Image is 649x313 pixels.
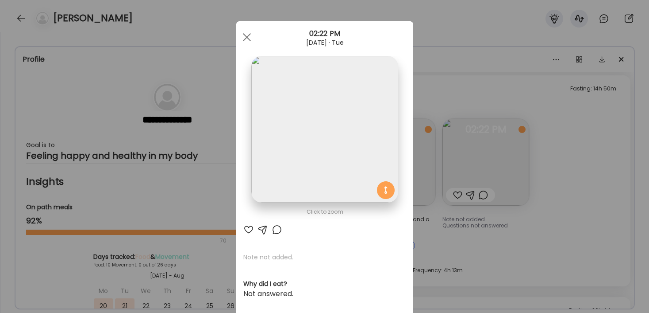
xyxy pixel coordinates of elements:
p: Note not added. [243,253,406,262]
div: Not answered. [243,289,406,299]
div: [DATE] · Tue [236,39,413,46]
div: Click to zoom [243,207,406,217]
img: images%2FcY5eZfmlguOfWPkl43h1OVIMJsl1%2FUZh0cM9Qv5PlvVZz9xkf%2FoEdlttdvzayQ4rLU2nWC_1080 [251,56,398,203]
div: 02:22 PM [236,28,413,39]
h3: Why did I eat? [243,279,406,289]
